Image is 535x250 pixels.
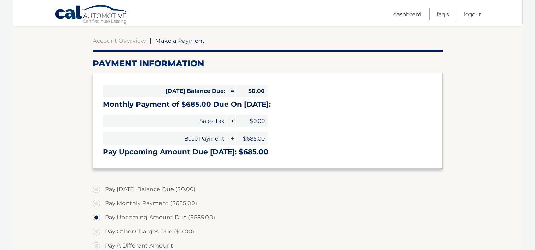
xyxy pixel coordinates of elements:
[236,115,268,127] span: $0.00
[103,132,228,145] span: Base Payment:
[93,196,443,210] label: Pay Monthly Payment ($685.00)
[236,132,268,145] span: $685.00
[103,148,432,156] h3: Pay Upcoming Amount Due [DATE]: $685.00
[103,100,432,109] h3: Monthly Payment of $685.00 Due On [DATE]:
[155,37,205,44] span: Make a Payment
[103,85,228,97] span: [DATE] Balance Due:
[437,8,449,20] a: FAQ's
[228,132,235,145] span: +
[93,210,443,225] label: Pay Upcoming Amount Due ($685.00)
[93,37,146,44] a: Account Overview
[150,37,151,44] span: |
[393,8,421,20] a: Dashboard
[228,85,235,97] span: =
[93,225,443,239] label: Pay Other Charges Due ($0.00)
[93,182,443,196] label: Pay [DATE] Balance Due ($0.00)
[54,5,129,25] a: Cal Automotive
[103,115,228,127] span: Sales Tax:
[236,85,268,97] span: $0.00
[228,115,235,127] span: +
[464,8,481,20] a: Logout
[93,58,443,69] h2: Payment Information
